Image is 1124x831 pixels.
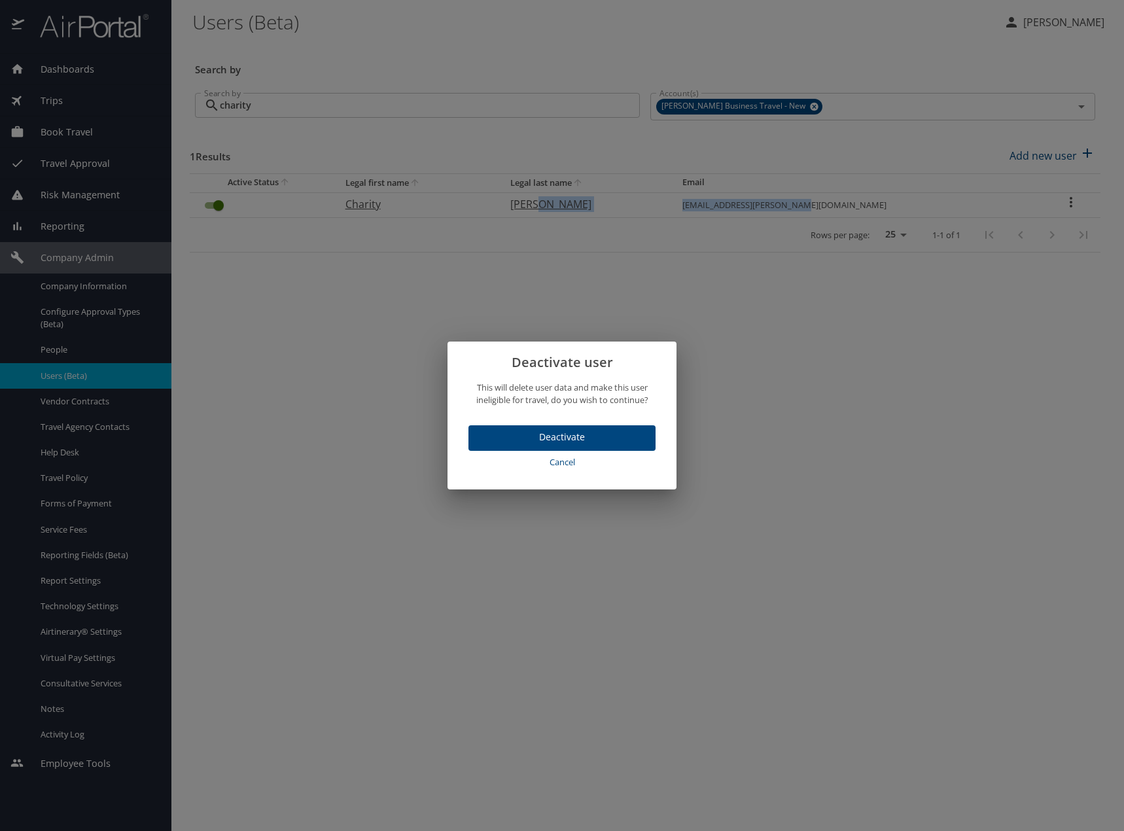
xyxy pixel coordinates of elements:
button: Cancel [468,451,656,474]
span: Deactivate [479,429,645,446]
p: This will delete user data and make this user ineligible for travel, do you wish to continue? [463,381,661,406]
span: Cancel [474,455,650,470]
h2: Deactivate user [463,352,661,373]
button: Deactivate [468,425,656,451]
